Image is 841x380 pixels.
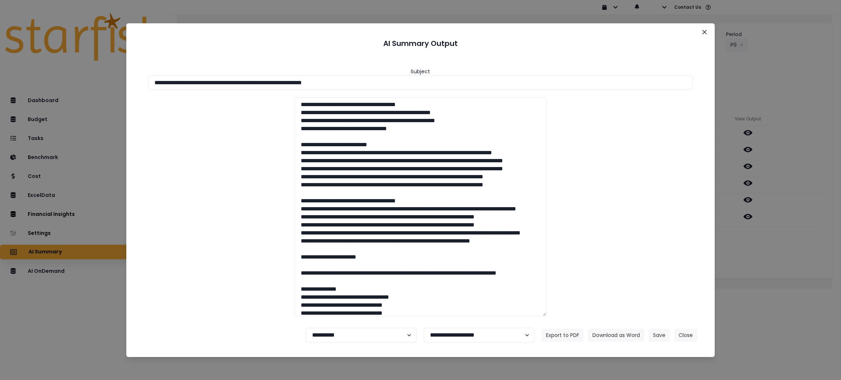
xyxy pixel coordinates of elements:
button: Close [674,329,697,342]
header: Subject [411,68,430,75]
button: Save [649,329,670,342]
header: AI Summary Output [135,32,706,55]
button: Close [699,26,710,38]
button: Export to PDF [542,329,584,342]
button: Download as Word [588,329,644,342]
